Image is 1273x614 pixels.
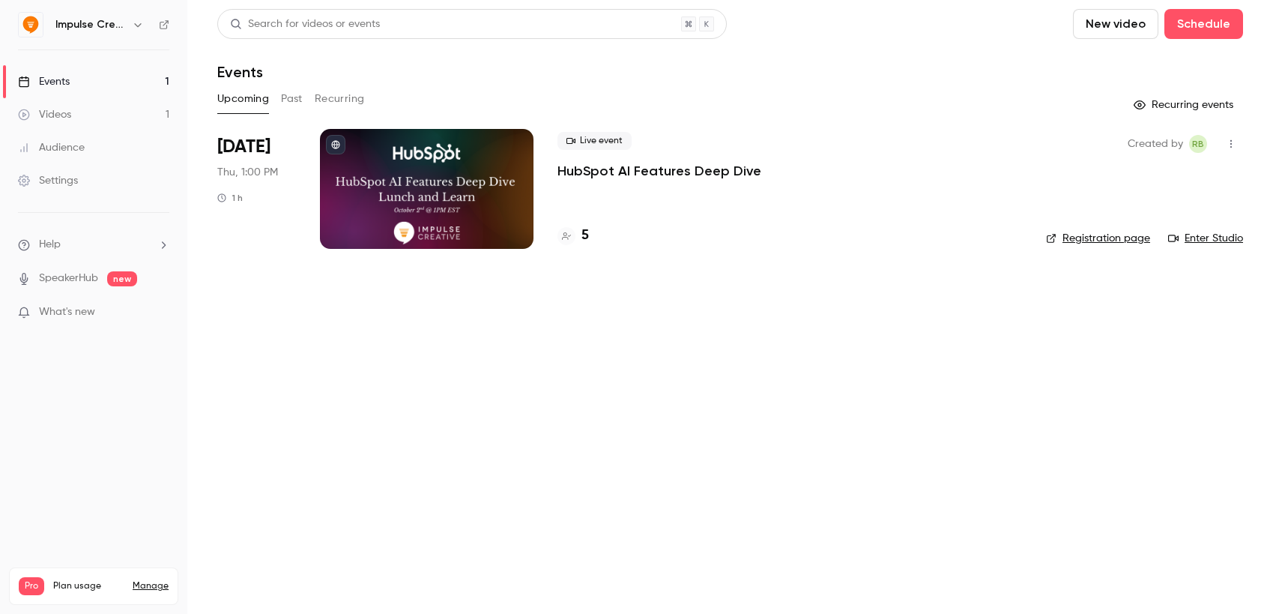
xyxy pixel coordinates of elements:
[557,162,761,180] a: HubSpot AI Features Deep Dive
[18,237,169,253] li: help-dropdown-opener
[1164,9,1243,39] button: Schedule
[55,17,126,32] h6: Impulse Creative
[18,140,85,155] div: Audience
[217,165,278,180] span: Thu, 1:00 PM
[217,129,296,249] div: Oct 2 Thu, 1:00 PM (America/New York)
[315,87,365,111] button: Recurring
[557,226,589,246] a: 5
[581,226,589,246] h4: 5
[133,580,169,592] a: Manage
[39,271,98,286] a: SpeakerHub
[217,192,243,204] div: 1 h
[107,271,137,286] span: new
[18,107,71,122] div: Videos
[53,580,124,592] span: Plan usage
[1168,231,1243,246] a: Enter Studio
[230,16,380,32] div: Search for videos or events
[1189,135,1207,153] span: Remington Begg
[1128,135,1183,153] span: Created by
[18,173,78,188] div: Settings
[217,135,270,159] span: [DATE]
[557,132,632,150] span: Live event
[18,74,70,89] div: Events
[1192,135,1204,153] span: RB
[19,577,44,595] span: Pro
[281,87,303,111] button: Past
[217,63,263,81] h1: Events
[1046,231,1150,246] a: Registration page
[1127,93,1243,117] button: Recurring events
[19,13,43,37] img: Impulse Creative
[39,237,61,253] span: Help
[39,304,95,320] span: What's new
[217,87,269,111] button: Upcoming
[1073,9,1158,39] button: New video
